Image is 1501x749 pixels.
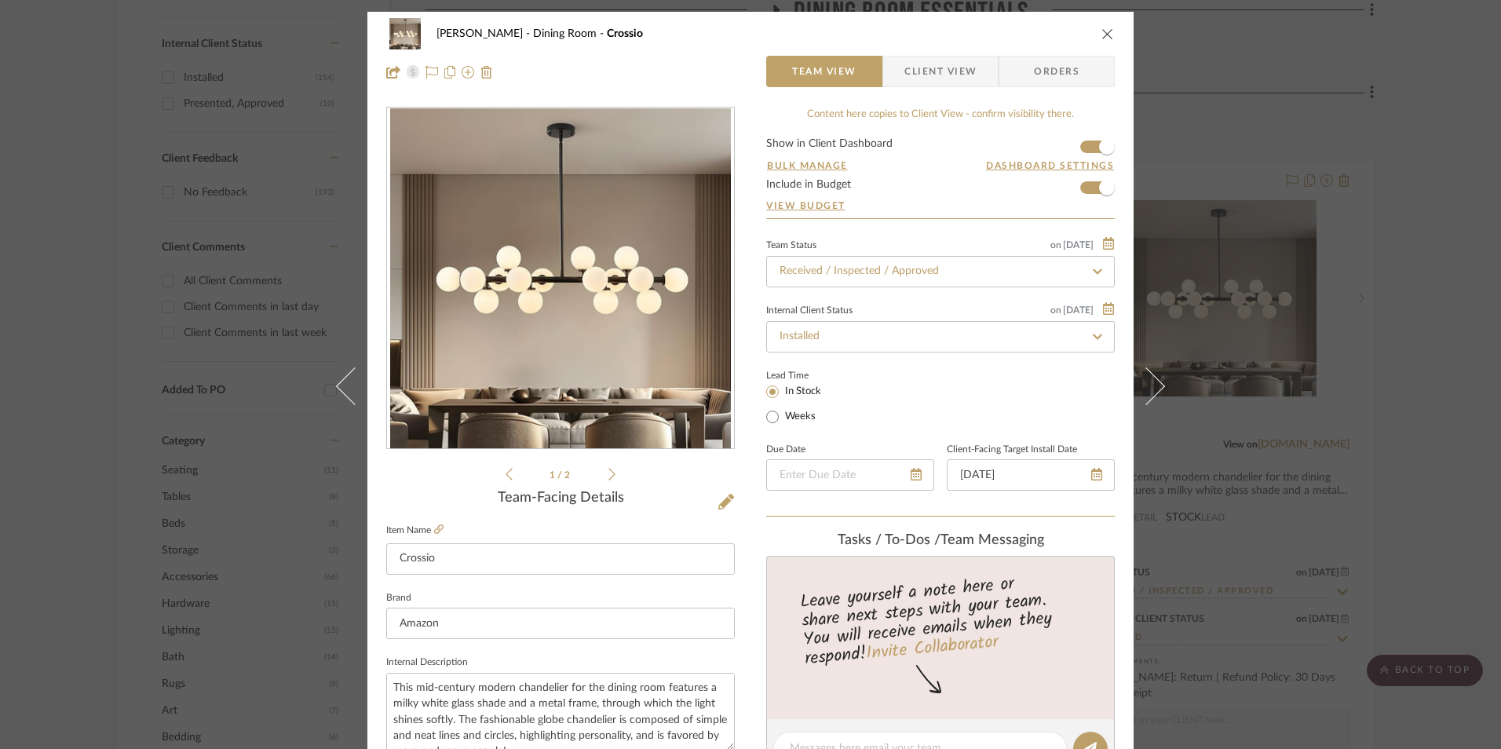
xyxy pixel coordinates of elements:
[766,321,1115,353] input: Type to Search…
[1050,240,1061,250] span: on
[838,533,940,547] span: Tasks / To-Dos /
[865,628,999,667] a: Invite Collaborator
[564,470,572,480] span: 2
[550,470,557,480] span: 1
[436,28,533,39] span: [PERSON_NAME]
[387,108,734,449] div: 0
[782,410,816,424] label: Weeks
[1050,305,1061,315] span: on
[386,543,735,575] input: Enter Item Name
[782,385,821,399] label: In Stock
[480,66,493,79] img: Remove from project
[792,56,856,87] span: Team View
[947,446,1077,454] label: Client-Facing Target Install Date
[386,608,735,639] input: Enter Brand
[766,107,1115,122] div: Content here copies to Client View - confirm visibility there.
[765,567,1117,672] div: Leave yourself a note here or share next steps with your team. You will receive emails when they ...
[766,368,847,382] label: Lead Time
[533,28,607,39] span: Dining Room
[557,470,564,480] span: /
[386,659,468,667] label: Internal Description
[766,242,816,250] div: Team Status
[766,199,1115,212] a: View Budget
[947,459,1115,491] input: Enter Install Date
[1101,27,1115,41] button: close
[766,532,1115,550] div: team Messaging
[607,28,643,39] span: Crossio
[766,159,849,173] button: Bulk Manage
[386,524,444,537] label: Item Name
[766,459,934,491] input: Enter Due Date
[985,159,1115,173] button: Dashboard Settings
[390,108,731,449] img: 70c81c76-fbe0-456c-bf54-f53d7fe8e3da_436x436.jpg
[766,256,1115,287] input: Type to Search…
[1061,305,1095,316] span: [DATE]
[1061,239,1095,250] span: [DATE]
[766,382,847,426] mat-radio-group: Select item type
[386,490,735,507] div: Team-Facing Details
[1017,56,1097,87] span: Orders
[386,594,411,602] label: Brand
[386,18,424,49] img: 70c81c76-fbe0-456c-bf54-f53d7fe8e3da_48x40.jpg
[904,56,977,87] span: Client View
[766,307,853,315] div: Internal Client Status
[766,446,805,454] label: Due Date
